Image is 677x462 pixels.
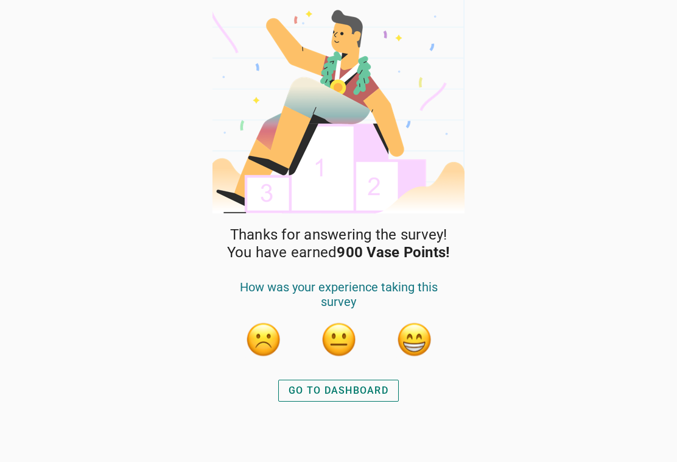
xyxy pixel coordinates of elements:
[289,383,388,398] div: GO TO DASHBOARD
[337,244,450,261] strong: 900 Vase Points!
[278,380,399,402] button: GO TO DASHBOARD
[230,226,447,244] span: Thanks for answering the survey!
[227,244,451,261] span: You have earned
[225,280,452,321] div: How was your experience taking this survey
